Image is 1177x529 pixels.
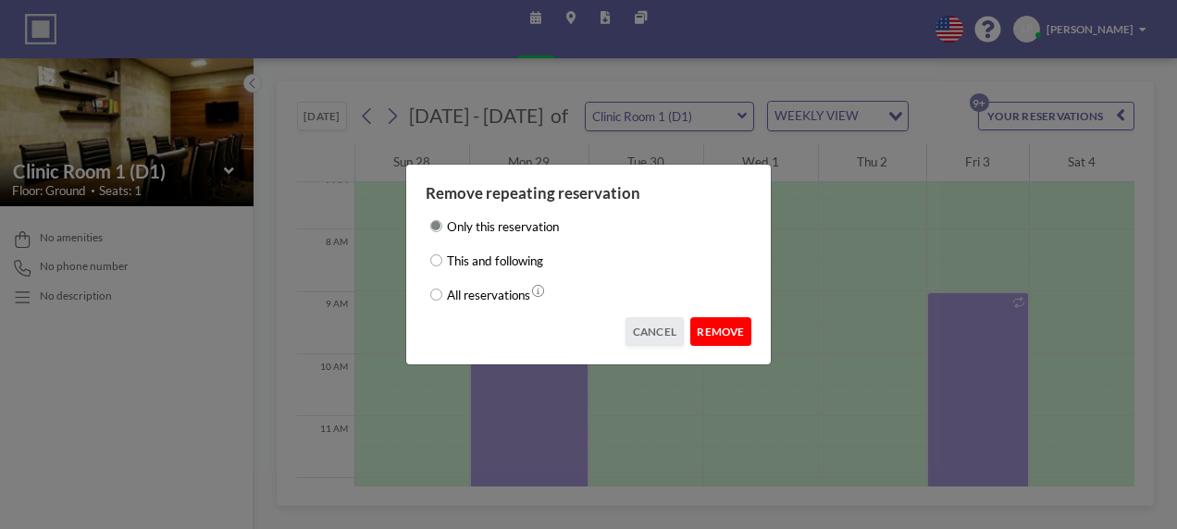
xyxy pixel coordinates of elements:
label: All reservations [447,284,530,306]
h3: Remove repeating reservation [426,183,752,203]
button: REMOVE [690,317,752,345]
label: This and following [447,250,543,272]
button: CANCEL [626,317,684,345]
label: Only this reservation [447,215,559,238]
